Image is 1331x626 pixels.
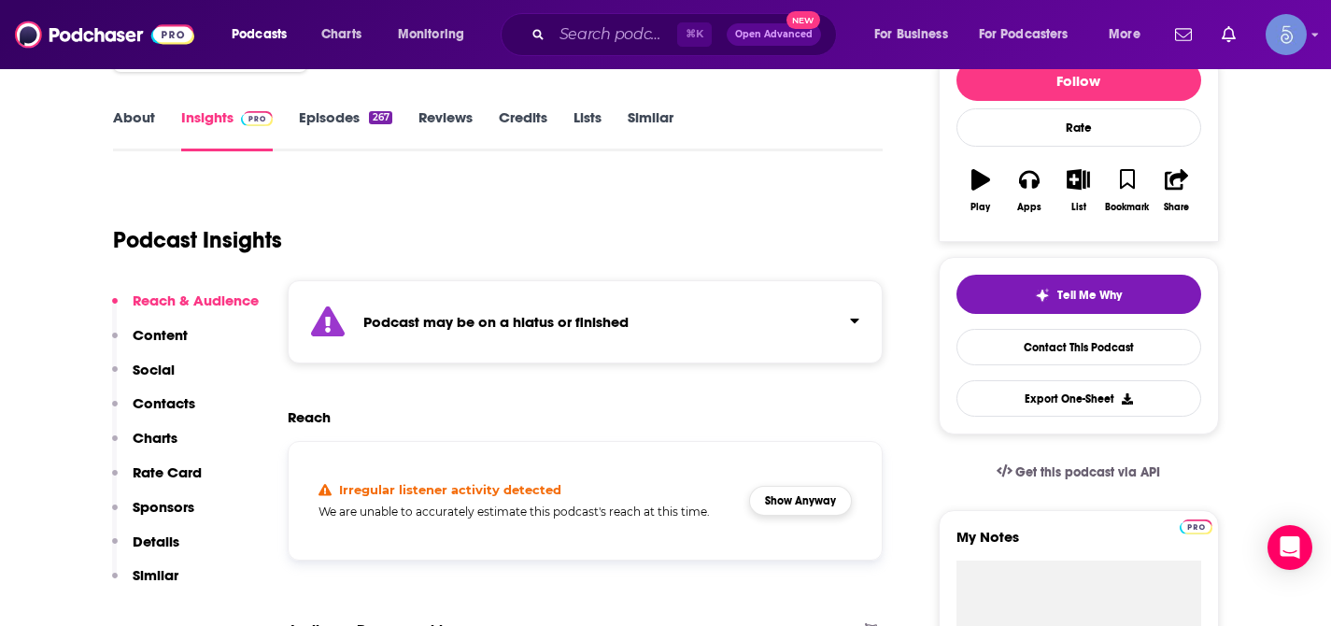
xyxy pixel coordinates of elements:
span: Monitoring [398,21,464,48]
a: Show notifications dropdown [1214,19,1243,50]
img: Podchaser Pro [1180,519,1212,534]
img: Podchaser Pro [241,111,274,126]
button: Content [112,326,188,361]
a: About [113,108,155,151]
p: Content [133,326,188,344]
button: open menu [967,20,1096,50]
div: 267 [369,111,391,124]
h5: We are unable to accurately estimate this podcast's reach at this time. [319,505,735,519]
img: Podchaser - Follow, Share and Rate Podcasts [15,17,194,52]
h2: Reach [288,408,331,426]
a: Credits [499,108,547,151]
span: Tell Me Why [1057,288,1122,303]
button: Charts [112,429,177,463]
div: List [1071,202,1086,213]
span: Podcasts [232,21,287,48]
a: Get this podcast via API [982,449,1176,495]
p: Charts [133,429,177,447]
div: Bookmark [1105,202,1149,213]
span: Logged in as Spiral5-G1 [1266,14,1307,55]
div: Apps [1017,202,1041,213]
label: My Notes [956,528,1201,561]
button: Contacts [112,394,195,429]
span: More [1109,21,1140,48]
button: Similar [112,566,178,601]
span: Open Advanced [735,30,813,39]
button: Export One-Sheet [956,380,1201,417]
a: InsightsPodchaser Pro [181,108,274,151]
button: Share [1152,157,1200,224]
button: Sponsors [112,498,194,533]
span: For Business [874,21,948,48]
button: Show profile menu [1266,14,1307,55]
img: tell me why sparkle [1035,288,1050,303]
div: Open Intercom Messenger [1267,525,1312,570]
button: Show Anyway [749,486,852,516]
button: open menu [861,20,971,50]
a: Lists [573,108,602,151]
h1: Podcast Insights [113,226,282,254]
p: Details [133,533,179,550]
a: Episodes267 [299,108,391,151]
button: open menu [219,20,311,50]
p: Contacts [133,394,195,412]
a: Contact This Podcast [956,329,1201,365]
div: Play [970,202,990,213]
span: Charts [321,21,361,48]
button: Social [112,361,175,395]
span: For Podcasters [979,21,1069,48]
span: New [786,11,820,29]
button: Bookmark [1103,157,1152,224]
button: open menu [1096,20,1164,50]
a: Charts [309,20,373,50]
button: Details [112,533,179,567]
span: ⌘ K [677,22,712,47]
p: Rate Card [133,463,202,481]
button: Follow [956,60,1201,101]
button: Apps [1005,157,1054,224]
a: Reviews [418,108,473,151]
a: Pro website [1180,517,1212,534]
p: Similar [133,566,178,584]
div: Search podcasts, credits, & more... [518,13,855,56]
p: Reach & Audience [133,292,259,309]
a: Similar [628,108,673,151]
img: User Profile [1266,14,1307,55]
p: Sponsors [133,498,194,516]
button: Reach & Audience [112,292,259,326]
a: Show notifications dropdown [1168,19,1199,50]
button: Play [956,157,1005,224]
span: Get this podcast via API [1015,464,1160,480]
h4: Irregular listener activity detected [339,482,561,497]
strong: Podcast may be on a hiatus or finished [363,313,629,331]
div: Share [1164,202,1189,213]
button: Rate Card [112,463,202,498]
button: List [1054,157,1102,224]
button: Open AdvancedNew [727,23,821,46]
section: Click to expand status details [288,280,884,363]
button: open menu [385,20,489,50]
input: Search podcasts, credits, & more... [552,20,677,50]
button: tell me why sparkleTell Me Why [956,275,1201,314]
div: Rate [956,108,1201,147]
p: Social [133,361,175,378]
